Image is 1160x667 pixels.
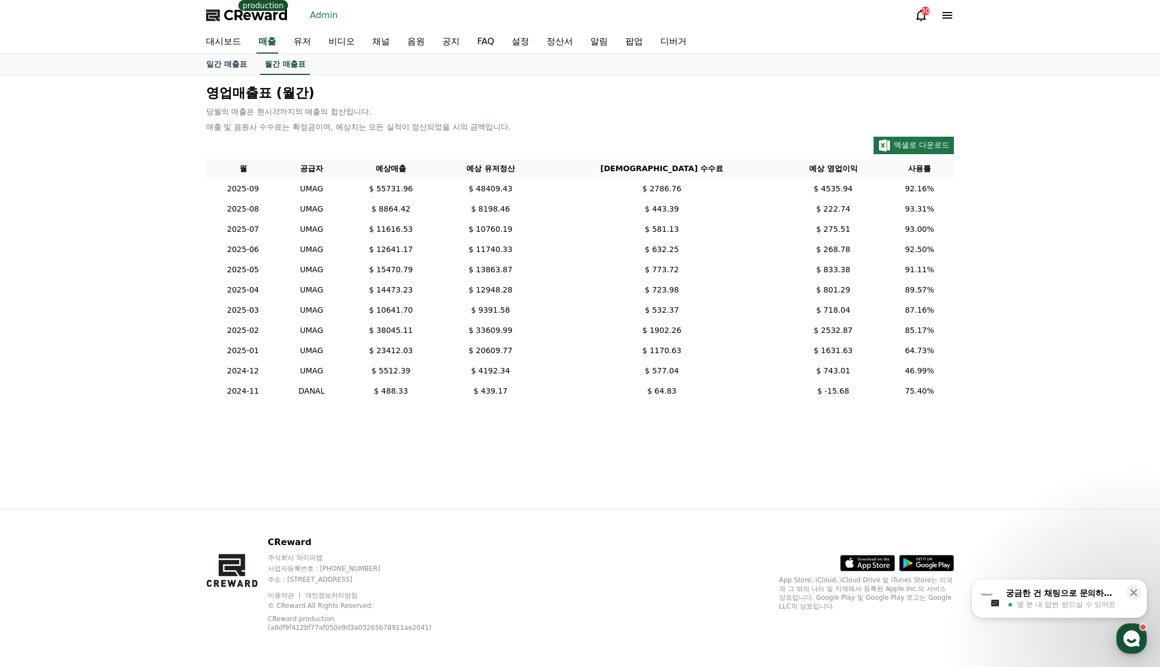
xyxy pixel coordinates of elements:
td: $ 55731.96 [343,179,438,199]
td: 2025-06 [206,239,280,260]
td: $ 4535.94 [781,179,885,199]
p: © CReward All Rights Reserved. [268,601,460,610]
td: 2024-11 [206,381,280,401]
a: 알림 [582,31,617,54]
td: $ 439.17 [438,381,542,401]
td: $ 1170.63 [542,341,781,361]
a: 일간 매출표 [197,54,256,75]
td: $ 11740.33 [438,239,542,260]
td: 46.99% [885,361,954,381]
td: $ 64.83 [542,381,781,401]
td: $ 801.29 [781,280,885,300]
a: 디버거 [652,31,695,54]
p: CReward production (a0df9f412bf77af050e9d3a03265b78911ae2041) [268,615,443,632]
a: 음원 [399,31,433,54]
td: $ 11616.53 [343,219,438,239]
td: 2025-02 [206,320,280,341]
td: 2025-05 [206,260,280,280]
td: UMAG [280,361,343,381]
td: 2025-03 [206,300,280,320]
td: UMAG [280,179,343,199]
span: CReward [224,7,288,24]
td: 2025-07 [206,219,280,239]
td: $ 532.37 [542,300,781,320]
td: $ 222.74 [781,199,885,219]
td: $ 23412.03 [343,341,438,361]
td: $ 632.25 [542,239,781,260]
a: 30 [915,9,928,22]
a: 공지 [433,31,468,54]
th: 예상 유저정산 [438,159,542,179]
td: UMAG [280,260,343,280]
td: $ 12641.17 [343,239,438,260]
td: $ 488.33 [343,381,438,401]
td: $ 9391.58 [438,300,542,320]
td: UMAG [280,341,343,361]
a: CReward [206,7,288,24]
td: $ 14473.23 [343,280,438,300]
td: $ 833.38 [781,260,885,280]
td: $ 2786.76 [542,179,781,199]
p: 매출 및 음원사 수수료는 확정금이며, 예상치는 모든 실적이 정산되었을 시의 금액입니다. [206,121,954,132]
td: UMAG [280,280,343,300]
th: 사용률 [885,159,954,179]
a: 채널 [364,31,399,54]
td: 2025-04 [206,280,280,300]
td: UMAG [280,239,343,260]
td: $ 10760.19 [438,219,542,239]
td: DANAL [280,381,343,401]
td: $ 8198.46 [438,199,542,219]
td: $ 48409.43 [438,179,542,199]
td: UMAG [280,199,343,219]
td: 2024-12 [206,361,280,381]
th: [DEMOGRAPHIC_DATA] 수수료 [542,159,781,179]
p: 주식회사 와이피랩 [268,553,460,562]
td: $ 723.98 [542,280,781,300]
td: 2025-09 [206,179,280,199]
td: $ 773.72 [542,260,781,280]
td: $ 443.39 [542,199,781,219]
td: $ -15.68 [781,381,885,401]
td: UMAG [280,300,343,320]
a: 정산서 [538,31,582,54]
a: 매출 [256,31,278,54]
td: 93.00% [885,219,954,239]
a: 설정 [503,31,538,54]
p: 당월의 매출은 현시각까지의 매출의 합산입니다. [206,106,954,117]
td: 89.57% [885,280,954,300]
a: 유저 [285,31,320,54]
a: FAQ [468,31,503,54]
td: 75.40% [885,381,954,401]
td: $ 15470.79 [343,260,438,280]
td: $ 4192.34 [438,361,542,381]
td: 91.11% [885,260,954,280]
a: 개인정보처리방침 [305,592,358,599]
td: $ 275.51 [781,219,885,239]
a: Admin [306,7,342,24]
a: 대시보드 [197,31,250,54]
td: $ 1902.26 [542,320,781,341]
p: 주소 : [STREET_ADDRESS] [268,575,460,584]
td: $ 577.04 [542,361,781,381]
button: 엑셀로 다운로드 [874,137,954,154]
td: $ 33609.99 [438,320,542,341]
a: 팝업 [617,31,652,54]
td: 92.16% [885,179,954,199]
td: 93.31% [885,199,954,219]
p: CReward [268,536,460,549]
a: 비디오 [320,31,364,54]
td: 2025-01 [206,341,280,361]
td: $ 5512.39 [343,361,438,381]
td: UMAG [280,320,343,341]
td: $ 2532.87 [781,320,885,341]
th: 월 [206,159,280,179]
td: $ 10641.70 [343,300,438,320]
span: 엑셀로 다운로드 [894,141,950,149]
td: $ 268.78 [781,239,885,260]
td: 92.50% [885,239,954,260]
td: $ 13863.87 [438,260,542,280]
td: $ 1631.63 [781,341,885,361]
a: 이용약관 [268,592,302,599]
td: $ 8864.42 [343,199,438,219]
th: 예상매출 [343,159,438,179]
